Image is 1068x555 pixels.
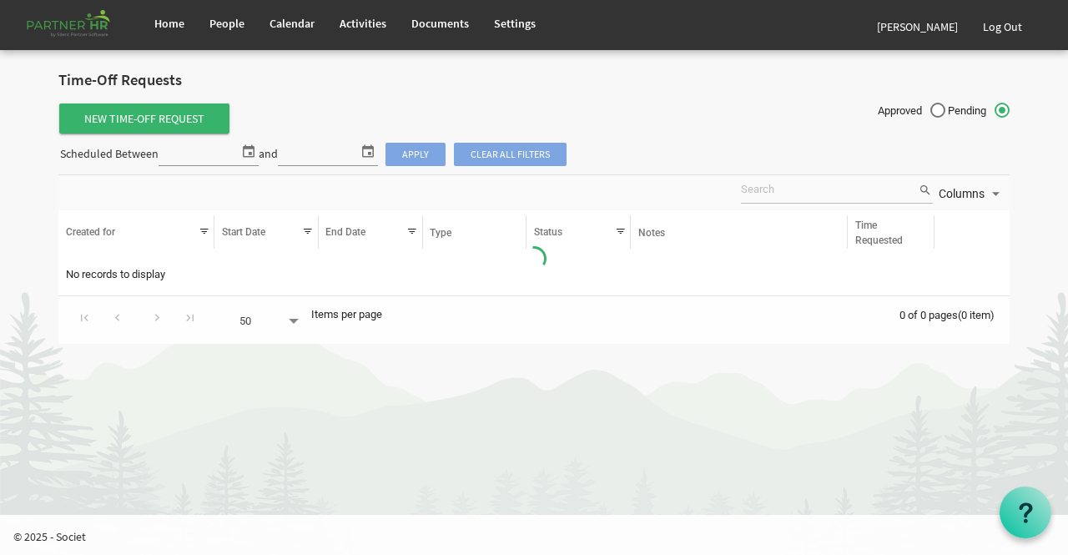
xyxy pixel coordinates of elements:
h2: Time-Off Requests [58,72,1010,89]
span: Calendar [270,16,315,31]
span: New Time-Off Request [59,103,229,134]
div: Scheduled Between and [58,140,567,169]
span: Pending [948,103,1010,119]
span: Apply [385,143,446,166]
span: Home [154,16,184,31]
span: Documents [411,16,469,31]
span: People [209,16,244,31]
span: Settings [494,16,536,31]
span: select [239,140,259,162]
span: select [358,140,378,162]
p: © 2025 - Societ [13,528,1068,545]
span: Approved [878,103,945,119]
span: Activities [340,16,386,31]
span: Clear all filters [454,143,567,166]
a: Log Out [970,3,1035,50]
a: [PERSON_NAME] [864,3,970,50]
